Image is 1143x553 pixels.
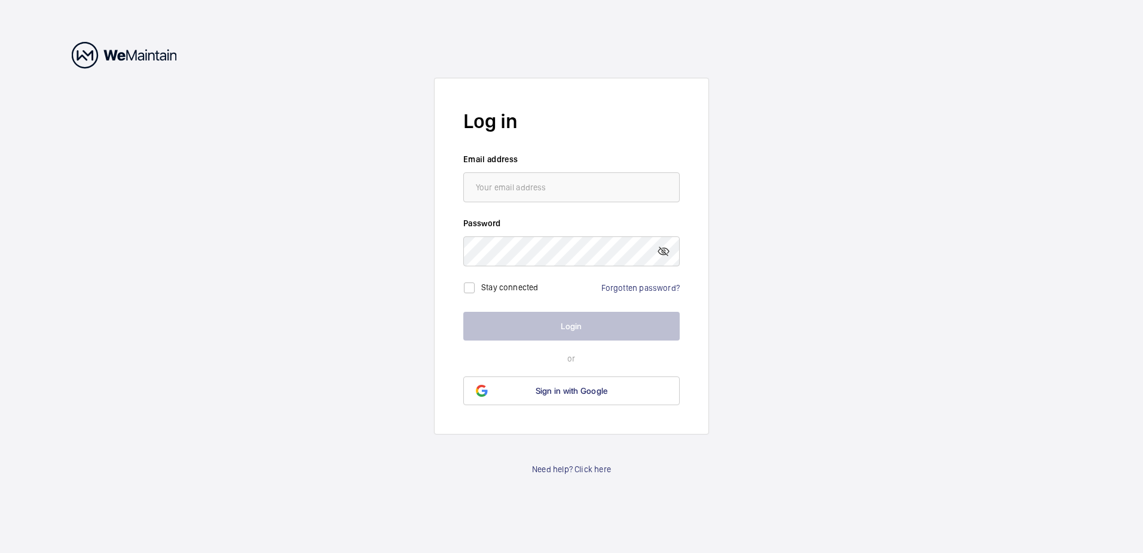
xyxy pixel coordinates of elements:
[463,353,680,364] p: or
[601,283,680,293] a: Forgotten password?
[463,107,680,135] h2: Log in
[463,172,680,202] input: Your email address
[481,282,539,292] label: Stay connected
[532,463,611,475] a: Need help? Click here
[463,153,680,165] label: Email address
[463,312,680,341] button: Login
[536,386,608,396] span: Sign in with Google
[463,217,680,229] label: Password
